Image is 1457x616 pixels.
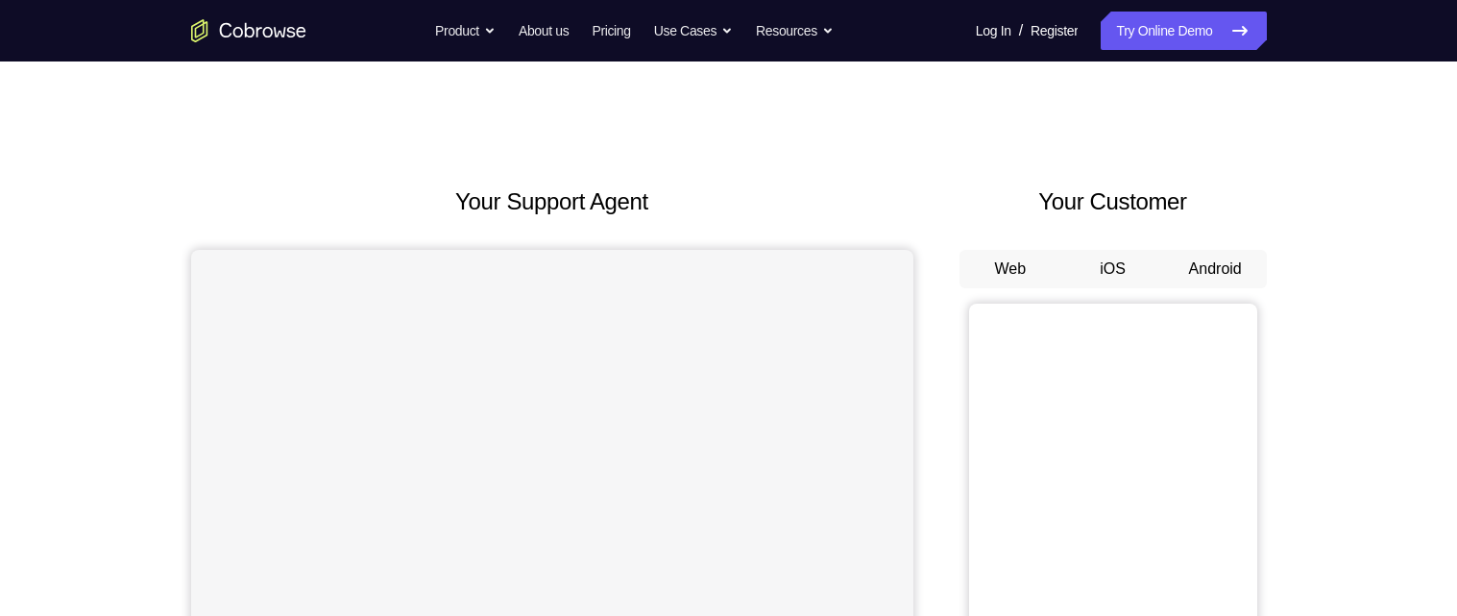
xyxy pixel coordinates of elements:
[976,12,1011,50] a: Log In
[519,12,569,50] a: About us
[1101,12,1266,50] a: Try Online Demo
[1164,250,1267,288] button: Android
[1061,250,1164,288] button: iOS
[959,185,1267,219] h2: Your Customer
[191,19,306,42] a: Go to the home page
[959,250,1062,288] button: Web
[1019,19,1023,42] span: /
[654,12,733,50] button: Use Cases
[191,185,913,219] h2: Your Support Agent
[435,12,496,50] button: Product
[756,12,834,50] button: Resources
[1031,12,1078,50] a: Register
[592,12,630,50] a: Pricing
